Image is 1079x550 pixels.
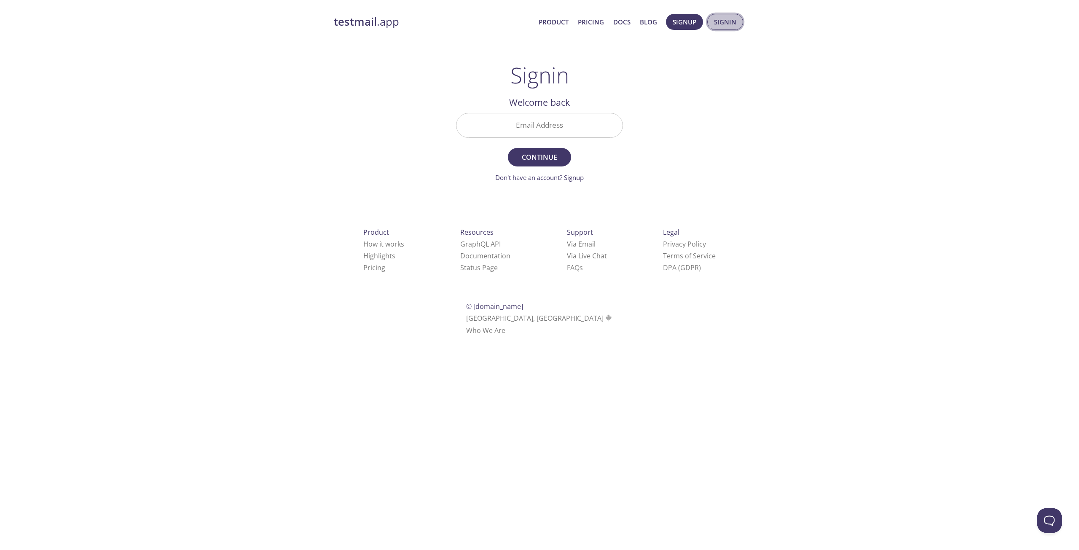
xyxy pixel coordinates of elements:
[510,62,569,88] h1: Signin
[517,151,562,163] span: Continue
[466,314,613,323] span: [GEOGRAPHIC_DATA], [GEOGRAPHIC_DATA]
[539,16,569,27] a: Product
[363,239,404,249] a: How it works
[707,14,743,30] button: Signin
[666,14,703,30] button: Signup
[567,228,593,237] span: Support
[460,239,501,249] a: GraphQL API
[466,326,505,335] a: Who We Are
[567,251,607,260] a: Via Live Chat
[663,263,701,272] a: DPA (GDPR)
[673,16,696,27] span: Signup
[460,228,494,237] span: Resources
[460,263,498,272] a: Status Page
[567,263,583,272] a: FAQ
[580,263,583,272] span: s
[460,251,510,260] a: Documentation
[508,148,571,166] button: Continue
[363,228,389,237] span: Product
[1037,508,1062,533] iframe: Help Scout Beacon - Open
[495,173,584,182] a: Don't have an account? Signup
[640,16,657,27] a: Blog
[578,16,604,27] a: Pricing
[714,16,736,27] span: Signin
[363,251,395,260] a: Highlights
[663,251,716,260] a: Terms of Service
[567,239,596,249] a: Via Email
[363,263,385,272] a: Pricing
[466,302,523,311] span: © [DOMAIN_NAME]
[613,16,631,27] a: Docs
[334,14,377,29] strong: testmail
[456,95,623,110] h2: Welcome back
[334,15,532,29] a: testmail.app
[663,239,706,249] a: Privacy Policy
[663,228,679,237] span: Legal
